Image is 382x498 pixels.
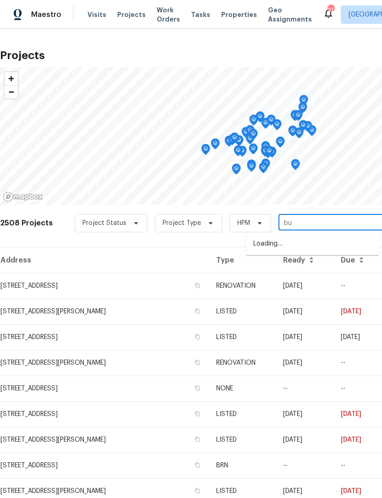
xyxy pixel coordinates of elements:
[273,119,282,133] div: Map marker
[333,324,382,350] td: [DATE]
[193,461,202,469] button: Copy Address
[193,410,202,418] button: Copy Address
[237,219,250,228] span: HPM
[209,350,276,376] td: RENOVATION
[295,127,304,142] div: Map marker
[249,129,258,143] div: Map marker
[211,138,220,153] div: Map marker
[191,11,210,18] span: Tasks
[294,110,303,124] div: Map marker
[276,273,333,299] td: [DATE]
[246,133,255,148] div: Map marker
[163,219,201,228] span: Project Type
[209,324,276,350] td: LISTED
[249,143,258,158] div: Map marker
[276,376,333,401] td: --
[209,273,276,299] td: RENOVATION
[82,219,126,228] span: Project Status
[193,307,202,315] button: Copy Address
[276,453,333,478] td: --
[276,350,333,376] td: [DATE]
[247,159,256,174] div: Map marker
[246,233,379,255] div: Loading…
[209,376,276,401] td: NONE
[333,299,382,324] td: [DATE]
[247,161,256,175] div: Map marker
[209,299,276,324] td: LISTED
[256,111,265,126] div: Map marker
[261,141,270,155] div: Map marker
[31,10,61,19] span: Maestro
[228,134,237,148] div: Map marker
[299,120,308,134] div: Map marker
[193,384,202,392] button: Copy Address
[209,401,276,427] td: LISTED
[268,5,312,24] span: Geo Assignments
[288,126,297,140] div: Map marker
[193,358,202,367] button: Copy Address
[333,376,382,401] td: --
[333,401,382,427] td: [DATE]
[261,118,270,132] div: Map marker
[193,435,202,443] button: Copy Address
[333,247,382,273] th: Due
[261,146,270,160] div: Map marker
[241,127,251,141] div: Map marker
[5,86,18,99] span: Zoom out
[209,427,276,453] td: LISTED
[5,72,18,85] button: Zoom in
[276,324,333,350] td: [DATE]
[303,121,312,135] div: Map marker
[290,110,300,124] div: Map marker
[235,135,244,149] div: Map marker
[221,10,257,19] span: Properties
[265,146,274,160] div: Map marker
[209,453,276,478] td: BRN
[276,299,333,324] td: [DATE]
[201,144,210,158] div: Map marker
[5,85,18,99] button: Zoom out
[298,102,307,116] div: Map marker
[234,145,243,159] div: Map marker
[276,137,285,151] div: Map marker
[3,192,43,202] a: Mapbox homepage
[193,487,202,495] button: Copy Address
[117,10,146,19] span: Projects
[299,95,308,109] div: Map marker
[193,281,202,290] button: Copy Address
[193,333,202,341] button: Copy Address
[230,132,239,147] div: Map marker
[333,453,382,478] td: --
[333,273,382,299] td: --
[276,427,333,453] td: [DATE]
[276,401,333,427] td: [DATE]
[327,5,334,15] div: 21
[267,115,276,129] div: Map marker
[224,136,234,150] div: Map marker
[209,247,276,273] th: Type
[291,159,300,173] div: Map marker
[259,162,268,176] div: Map marker
[276,247,333,273] th: Ready
[232,164,241,178] div: Map marker
[246,125,255,139] div: Map marker
[87,10,106,19] span: Visits
[157,5,180,24] span: Work Orders
[249,115,258,129] div: Map marker
[333,350,382,376] td: --
[333,427,382,453] td: [DATE]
